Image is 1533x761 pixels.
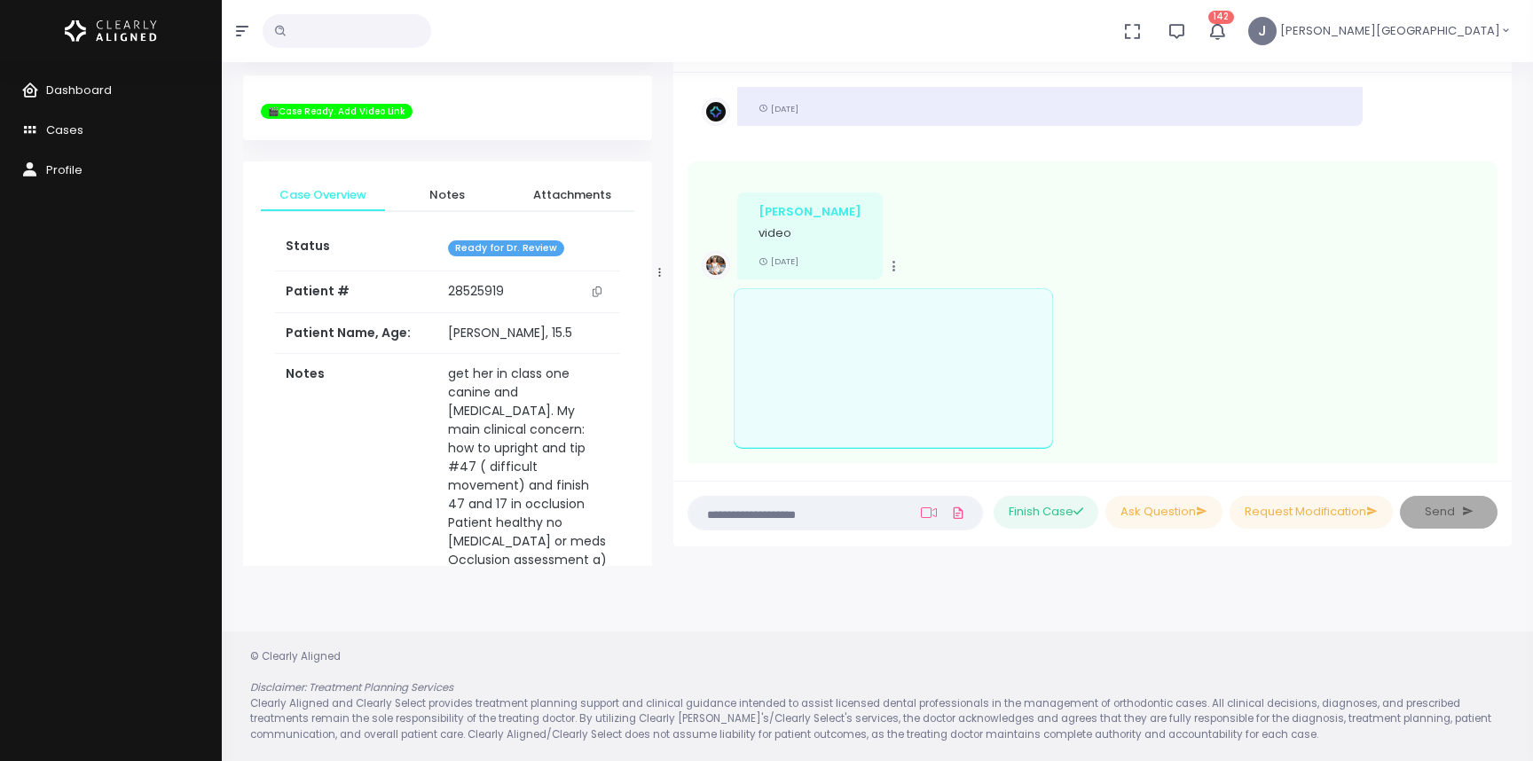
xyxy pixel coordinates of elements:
[399,186,495,204] span: Notes
[688,87,1498,463] div: scrollable content
[275,186,371,204] span: Case Overview
[917,506,940,520] a: Add Loom Video
[1230,496,1393,529] button: Request Modification
[46,122,83,138] span: Cases
[759,224,861,242] p: video
[46,82,112,98] span: Dashboard
[261,104,413,120] span: 🎬Case Ready. Add Video Link
[275,313,437,354] th: Patient Name, Age:
[523,186,619,204] span: Attachments
[1248,17,1277,45] span: J
[437,313,620,354] td: [PERSON_NAME], 15.5
[947,497,969,529] a: Add Files
[65,12,157,50] img: Logo Horizontal
[232,649,1522,742] div: © Clearly Aligned Clearly Aligned and Clearly Select provides treatment planning support and clin...
[1105,496,1222,529] button: Ask Question
[759,203,861,221] div: [PERSON_NAME]
[759,103,798,114] small: [DATE]
[1208,11,1234,24] span: 142
[46,161,83,178] span: Profile
[448,240,564,257] span: Ready for Dr. Review
[994,496,1098,529] button: Finish Case
[275,271,437,313] th: Patient #
[759,255,798,267] small: [DATE]
[437,271,620,312] td: 28525919
[1280,22,1500,40] span: [PERSON_NAME][GEOGRAPHIC_DATA]
[250,680,453,694] em: Disclaimer: Treatment Planning Services
[275,226,437,271] th: Status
